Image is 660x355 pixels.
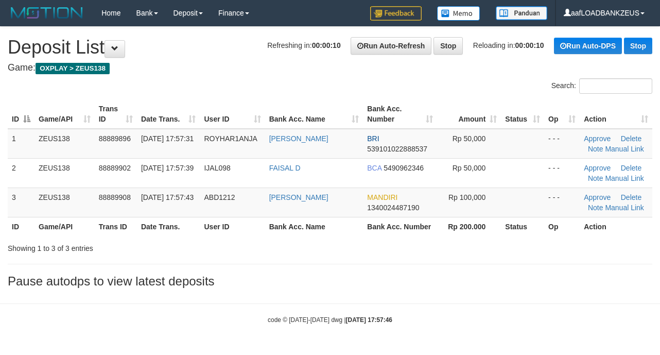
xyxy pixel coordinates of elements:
span: [DATE] 17:57:31 [141,134,194,143]
label: Search: [551,78,652,94]
strong: [DATE] 17:57:46 [346,316,392,324]
img: MOTION_logo.png [8,5,86,21]
img: Feedback.jpg [370,6,422,21]
th: Trans ID [95,217,137,236]
td: 1 [8,129,34,159]
td: ZEUS138 [34,129,95,159]
span: BCA [367,164,381,172]
a: Stop [624,38,652,54]
a: Approve [584,134,611,143]
a: Delete [621,134,641,143]
span: Copy 5490962346 to clipboard [384,164,424,172]
span: ROYHAR1ANJA [204,134,257,143]
small: code © [DATE]-[DATE] dwg | [268,316,392,324]
th: Amount: activate to sort column ascending [437,99,501,129]
a: Note [588,204,603,212]
span: [DATE] 17:57:39 [141,164,194,172]
span: 88889908 [99,193,131,201]
a: Run Auto-DPS [554,38,622,54]
a: Delete [621,193,641,201]
h4: Game: [8,63,652,73]
span: Rp 50,000 [453,164,486,172]
strong: 00:00:10 [312,41,341,49]
span: Reloading in: [473,41,544,49]
a: FAISAL D [269,164,301,172]
th: Date Trans.: activate to sort column ascending [137,99,200,129]
td: ZEUS138 [34,158,95,188]
th: Trans ID: activate to sort column ascending [95,99,137,129]
span: Rp 50,000 [453,134,486,143]
a: [PERSON_NAME] [269,134,328,143]
span: MANDIRI [367,193,397,201]
th: Status [501,217,544,236]
th: Game/API: activate to sort column ascending [34,99,95,129]
span: IJAL098 [204,164,230,172]
strong: 00:00:10 [515,41,544,49]
th: Action: activate to sort column ascending [580,99,652,129]
th: Op [544,217,580,236]
input: Search: [579,78,652,94]
th: ID [8,217,34,236]
a: Manual Link [605,145,644,153]
a: Stop [433,37,463,55]
img: panduan.png [496,6,547,20]
th: Game/API [34,217,95,236]
a: Approve [584,164,611,172]
th: User ID: activate to sort column ascending [200,99,265,129]
span: Refreshing in: [267,41,340,49]
a: [PERSON_NAME] [269,193,328,201]
td: 3 [8,188,34,217]
span: Rp 100,000 [448,193,485,201]
th: Date Trans. [137,217,200,236]
h3: Pause autodps to view latest deposits [8,275,652,288]
th: Bank Acc. Name: activate to sort column ascending [265,99,363,129]
th: ID: activate to sort column descending [8,99,34,129]
span: ABD1212 [204,193,235,201]
a: Approve [584,193,611,201]
th: User ID [200,217,265,236]
th: Bank Acc. Number: activate to sort column ascending [363,99,437,129]
span: BRI [367,134,379,143]
span: OXPLAY > ZEUS138 [36,63,110,74]
th: Bank Acc. Number [363,217,437,236]
td: 2 [8,158,34,188]
a: Note [588,174,603,182]
span: Copy 539101022888537 to clipboard [367,145,427,153]
a: Manual Link [605,174,644,182]
td: - - - [544,129,580,159]
th: Op: activate to sort column ascending [544,99,580,129]
span: [DATE] 17:57:43 [141,193,194,201]
a: Note [588,145,603,153]
th: Rp 200.000 [437,217,501,236]
a: Manual Link [605,204,644,212]
th: Action [580,217,652,236]
td: - - - [544,188,580,217]
td: ZEUS138 [34,188,95,217]
h1: Deposit List [8,37,652,58]
span: 88889896 [99,134,131,143]
img: Button%20Memo.svg [437,6,480,21]
span: Copy 1340024487190 to clipboard [367,204,419,212]
span: 88889902 [99,164,131,172]
a: Delete [621,164,641,172]
th: Bank Acc. Name [265,217,363,236]
td: - - - [544,158,580,188]
div: Showing 1 to 3 of 3 entries [8,239,267,253]
a: Run Auto-Refresh [351,37,431,55]
th: Status: activate to sort column ascending [501,99,544,129]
